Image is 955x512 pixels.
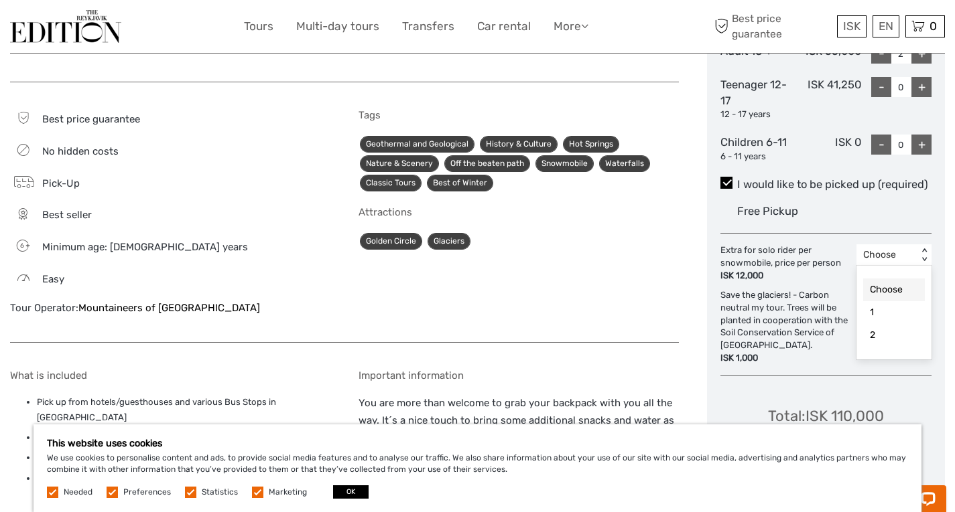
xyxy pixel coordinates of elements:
span: No hidden costs [42,145,119,157]
a: Car rental [477,17,531,36]
div: Tour Operator: [10,301,330,315]
a: Off the beaten path [444,155,530,172]
span: Free Pickup [737,205,798,218]
a: Geothermal and Geological [360,136,474,153]
div: Teenager 12-17 [720,77,791,121]
label: Preferences [123,487,171,498]
a: Nature & Scenery [360,155,439,172]
h5: Attractions [359,206,679,218]
a: Glaciers [428,233,470,250]
div: ISK 1,000 [720,352,850,365]
div: We use cookies to personalise content and ads, to provide social media features and to analyse ou... [34,424,921,512]
a: Classic Tours [360,175,422,191]
label: I would like to be picked up (required) [720,177,932,193]
img: The Reykjavík Edition [10,10,121,43]
div: 1 [863,301,925,324]
div: Total : ISK 110,000 [768,406,884,426]
div: + [911,77,932,97]
div: Extra for solo rider per snowmobile, price per person [720,244,856,282]
span: Easy [42,273,64,285]
div: Choose [863,248,911,262]
p: You are more than welcome to grab your backpack with you all the way. It´s a nice touch to bring ... [359,395,679,463]
div: Adult 18 + [720,44,791,64]
h5: Tags [359,109,679,121]
div: 6 - 11 years [720,151,791,163]
button: Open LiveChat chat widget [154,21,170,37]
div: 12 - 17 years [720,108,791,121]
a: More [554,17,588,36]
span: ISK [843,19,861,33]
div: ISK 41,250 [791,77,861,121]
a: Golden Circle [360,233,422,250]
div: Choose [863,278,925,301]
div: ISK 55,000 [791,44,861,64]
h5: What is included [10,369,330,381]
a: Mountaineers of [GEOGRAPHIC_DATA] [78,302,260,314]
h5: This website uses cookies [47,438,908,449]
a: Waterfalls [599,155,650,172]
label: Needed [64,487,92,498]
div: + [911,44,932,64]
a: Transfers [402,17,454,36]
div: ISK 0 [791,135,861,163]
label: Marketing [269,487,307,498]
div: EN [873,15,899,37]
span: 0 [928,19,939,33]
button: OK [333,485,369,499]
div: - [871,44,891,64]
a: Tours [244,17,273,36]
span: Best seller [42,209,92,221]
span: Minimum age: [DEMOGRAPHIC_DATA] years [42,241,248,253]
div: - [871,135,891,155]
div: 2 [863,324,925,347]
div: ISK 12,000 [720,270,850,282]
div: Save the glaciers! - Carbon neutral my tour. Trees will be planted in cooperation with the Soil C... [720,289,856,365]
a: History & Culture [480,136,558,153]
span: Best price guarantee [711,11,834,41]
li: Pick up from hotels/guesthouses and various Bus Stops in [GEOGRAPHIC_DATA] [37,395,330,425]
div: Children 6-11 [720,135,791,163]
div: - [871,77,891,97]
a: Best of Winter [427,175,493,191]
div: + [911,135,932,155]
a: Multi-day tours [296,17,379,36]
div: < > [919,248,930,262]
a: Snowmobile [535,155,594,172]
span: Pick-Up [42,177,80,189]
span: Best price guarantee [42,113,140,125]
label: Statistics [202,487,238,498]
span: 6 [12,241,31,250]
h5: Important information [359,369,679,381]
a: Hot Springs [563,136,619,153]
p: Chat now [19,23,151,34]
